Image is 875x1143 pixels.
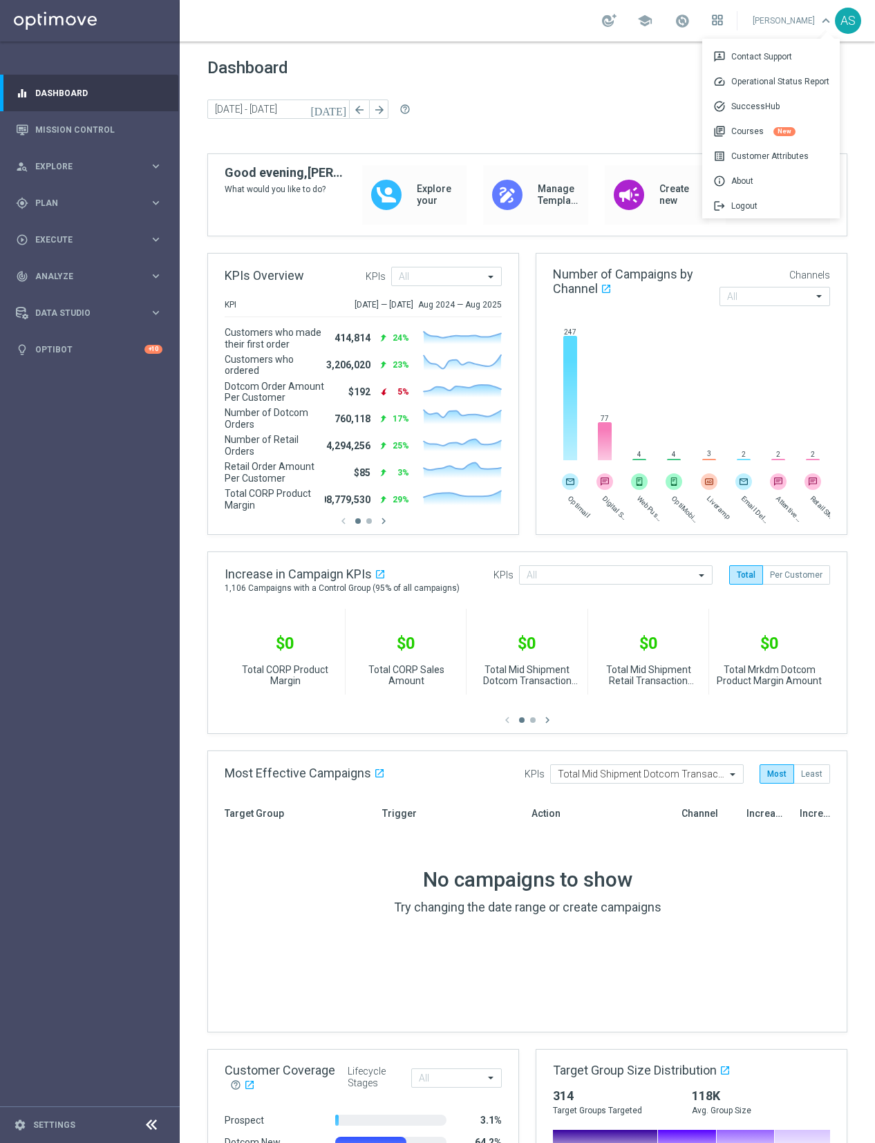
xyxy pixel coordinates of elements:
[35,111,162,148] a: Mission Control
[35,236,149,244] span: Execute
[16,197,28,209] i: gps_fixed
[818,13,834,28] span: keyboard_arrow_down
[702,169,840,193] a: infoAbout
[149,160,162,173] i: keyboard_arrow_right
[35,272,149,281] span: Analyze
[16,343,28,356] i: lightbulb
[713,150,731,162] span: list_alt
[16,87,28,100] i: equalizer
[713,200,731,212] span: logout
[702,144,840,169] div: Customer Attributes
[16,331,162,368] div: Optibot
[751,10,835,31] a: [PERSON_NAME]keyboard_arrow_down 3pContact Support speedOperational Status Report task_altSuccess...
[15,124,163,135] button: Mission Control
[16,307,149,319] div: Data Studio
[702,44,840,69] div: Contact Support
[35,331,144,368] a: Optibot
[702,193,840,218] div: Logout
[149,233,162,246] i: keyboard_arrow_right
[713,125,731,138] span: library_books
[16,160,28,173] i: person_search
[16,270,28,283] i: track_changes
[702,69,840,94] div: Operational Status Report
[35,309,149,317] span: Data Studio
[713,50,731,63] span: 3p
[713,175,731,187] span: info
[16,197,149,209] div: Plan
[15,88,163,99] button: equalizer Dashboard
[33,1121,75,1129] a: Settings
[16,160,149,173] div: Explore
[702,169,840,193] div: About
[16,234,149,246] div: Execute
[35,75,162,111] a: Dashboard
[15,161,163,172] button: person_search Explore keyboard_arrow_right
[637,13,652,28] span: school
[149,306,162,319] i: keyboard_arrow_right
[835,8,861,34] div: AS
[15,271,163,282] button: track_changes Analyze keyboard_arrow_right
[702,94,840,119] div: SuccessHub
[702,144,840,169] a: list_altCustomer Attributes
[702,119,840,144] div: Courses
[15,234,163,245] button: play_circle_outline Execute keyboard_arrow_right
[702,44,840,69] a: 3pContact Support
[15,344,163,355] button: lightbulb Optibot +10
[702,94,840,119] a: task_altSuccessHub
[16,75,162,111] div: Dashboard
[144,345,162,354] div: +10
[713,100,731,113] span: task_alt
[149,270,162,283] i: keyboard_arrow_right
[35,199,149,207] span: Plan
[16,234,28,246] i: play_circle_outline
[15,198,163,209] button: gps_fixed Plan keyboard_arrow_right
[35,162,149,171] span: Explore
[702,119,840,144] a: library_booksCoursesNew
[713,75,731,88] span: speed
[15,308,163,319] button: Data Studio keyboard_arrow_right
[702,69,840,94] a: speedOperational Status Report
[773,127,796,136] div: New
[16,111,162,148] div: Mission Control
[149,196,162,209] i: keyboard_arrow_right
[16,270,149,283] div: Analyze
[14,1119,26,1131] i: settings
[702,193,840,218] a: logoutLogout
